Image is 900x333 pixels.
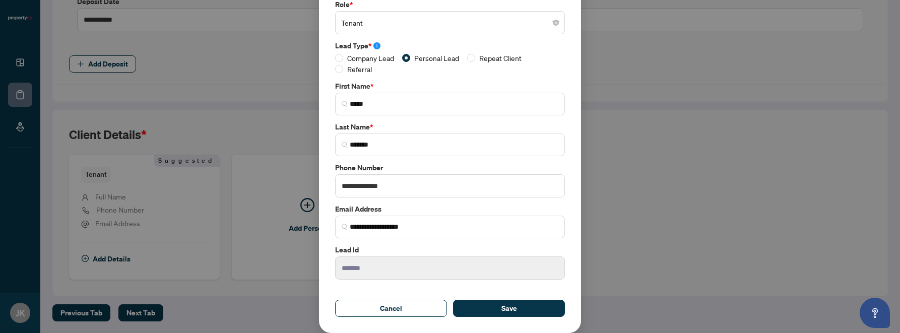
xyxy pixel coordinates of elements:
button: Save [453,300,565,317]
img: search_icon [342,142,348,148]
img: search_icon [342,224,348,230]
span: Save [501,300,517,316]
label: Phone Number [335,162,565,173]
span: Personal Lead [410,52,463,63]
span: Repeat Client [475,52,526,63]
span: info-circle [373,42,380,49]
span: Company Lead [343,52,398,63]
label: Last Name [335,121,565,132]
label: Lead Id [335,244,565,255]
button: Open asap [860,298,890,328]
span: close-circle [553,20,559,26]
span: Tenant [341,13,559,32]
label: First Name [335,81,565,92]
img: search_icon [342,101,348,107]
span: Referral [343,63,376,75]
span: Cancel [380,300,402,316]
button: Cancel [335,300,447,317]
label: Email Address [335,204,565,215]
label: Lead Type [335,40,565,51]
